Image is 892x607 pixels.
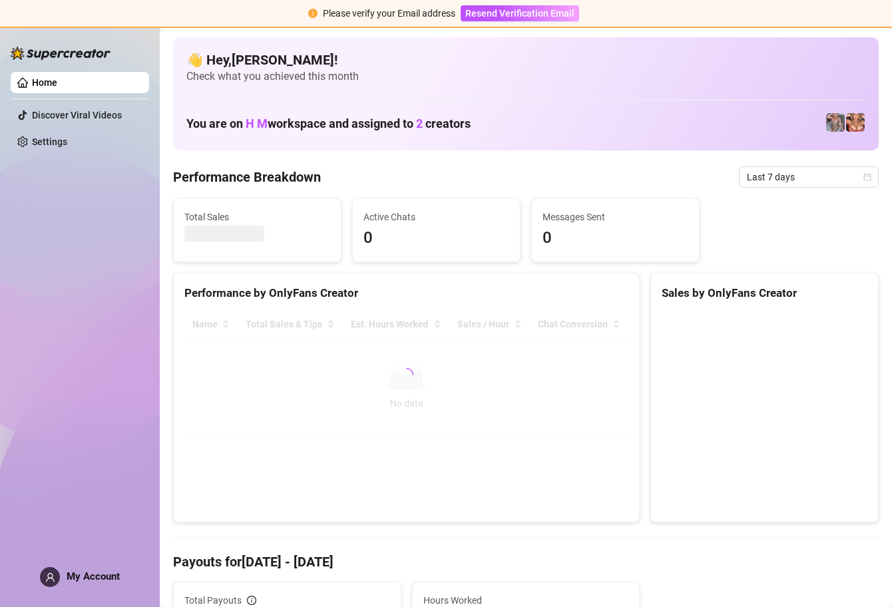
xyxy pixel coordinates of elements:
[826,113,845,132] img: pennylondonvip
[747,167,871,187] span: Last 7 days
[45,572,55,582] span: user
[184,284,628,302] div: Performance by OnlyFans Creator
[465,8,574,19] span: Resend Verification Email
[543,210,688,224] span: Messages Sent
[32,136,67,147] a: Settings
[662,284,867,302] div: Sales by OnlyFans Creator
[246,116,268,130] span: H M
[32,110,122,120] a: Discover Viral Videos
[186,51,865,69] h4: 👋 Hey, [PERSON_NAME] !
[184,210,330,224] span: Total Sales
[186,69,865,84] span: Check what you achieved this month
[308,9,318,18] span: exclamation-circle
[173,552,879,571] h4: Payouts for [DATE] - [DATE]
[846,113,865,132] img: pennylondon
[543,226,688,251] span: 0
[67,570,120,582] span: My Account
[416,116,423,130] span: 2
[11,47,111,60] img: logo-BBDzfeDw.svg
[173,168,321,186] h4: Performance Breakdown
[397,365,416,384] span: loading
[247,596,256,605] span: info-circle
[186,116,471,131] h1: You are on workspace and assigned to creators
[363,210,509,224] span: Active Chats
[461,5,579,21] button: Resend Verification Email
[863,173,871,181] span: calendar
[323,6,455,21] div: Please verify your Email address
[32,77,57,88] a: Home
[363,226,509,251] span: 0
